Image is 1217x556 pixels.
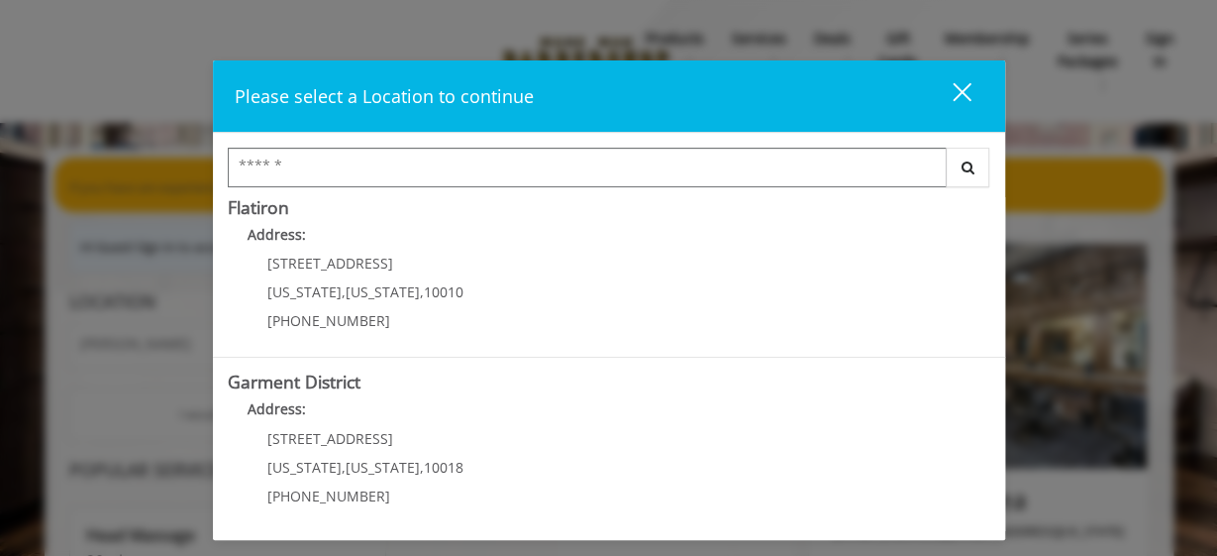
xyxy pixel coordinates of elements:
[346,458,420,477] span: [US_STATE]
[228,148,947,187] input: Search Center
[248,225,306,244] b: Address:
[342,458,346,477] span: ,
[235,84,534,108] span: Please select a Location to continue
[267,429,393,448] span: [STREET_ADDRESS]
[228,148,990,197] div: Center Select
[267,311,390,330] span: [PHONE_NUMBER]
[267,282,342,301] span: [US_STATE]
[346,282,420,301] span: [US_STATE]
[228,370,360,393] b: Garment District
[228,195,289,219] b: Flatiron
[420,458,424,477] span: ,
[267,254,393,273] span: [STREET_ADDRESS]
[424,282,463,301] span: 10010
[267,458,342,477] span: [US_STATE]
[916,75,983,116] button: close dialog
[248,399,306,418] b: Address:
[957,161,979,174] i: Search button
[342,282,346,301] span: ,
[420,282,424,301] span: ,
[424,458,463,477] span: 10018
[930,81,969,111] div: close dialog
[267,487,390,505] span: [PHONE_NUMBER]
